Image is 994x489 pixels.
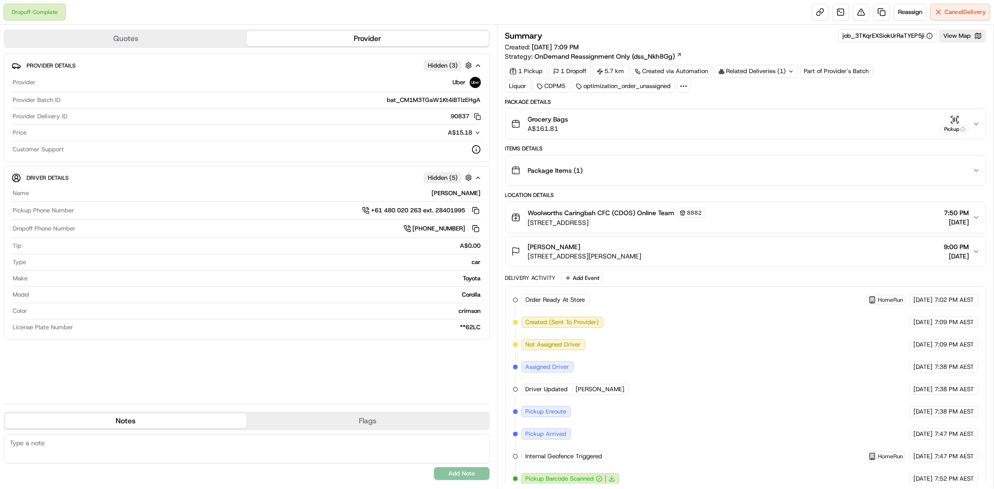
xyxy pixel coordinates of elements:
[526,430,567,438] span: Pickup Arrived
[934,296,974,304] span: 7:02 PM AEST
[362,205,481,216] a: +61 480 020 263 ext. 28401995
[506,109,986,139] button: Grocery BagsA$161.81Pickup
[843,32,933,40] button: job_3TKqrEXSiokUrRaTYEP5ji
[913,296,932,304] span: [DATE]
[13,323,73,332] span: License Plate Number
[33,291,481,299] div: Corolla
[526,340,581,349] span: Not Assigned Driver
[939,29,986,42] button: View Map
[247,31,488,46] button: Provider
[506,202,986,233] button: Woolworths Caringbah CFC (CDOS) Online Team8882[STREET_ADDRESS]7:50 PM[DATE]
[31,307,481,315] div: crimson
[535,52,675,61] span: OnDemand Reassignment Only (dss_Nkh8Gg)
[714,65,798,78] div: Related Deliveries (1)
[526,385,568,394] span: Driver Updated
[13,274,27,283] span: Make
[913,340,932,349] span: [DATE]
[505,274,556,282] div: Delivery Activity
[13,145,64,154] span: Customer Support
[941,115,969,133] button: Pickup
[13,307,27,315] span: Color
[505,52,682,61] div: Strategy:
[27,62,75,69] span: Provider Details
[934,407,974,416] span: 7:38 PM AEST
[945,8,986,16] span: Cancel Delivery
[944,217,969,227] span: [DATE]
[505,98,987,106] div: Package Details
[424,60,474,71] button: Hidden (3)
[533,80,570,93] div: CDPM5
[413,224,466,233] span: [PHONE_NUMBER]
[913,385,932,394] span: [DATE]
[505,32,543,40] h3: Summary
[913,452,932,461] span: [DATE]
[869,453,903,460] button: HomeRun
[528,208,675,217] span: Woolworths Caringbah CFC (CDOS) Online Team
[576,385,625,394] span: [PERSON_NAME]
[371,206,466,215] span: +61 480 020 263 ext. 28401995
[944,208,969,217] span: 7:50 PM
[13,96,61,104] span: Provider Batch ID
[898,8,922,16] span: Reassign
[528,251,642,261] span: [STREET_ADDRESS][PERSON_NAME]
[13,242,21,250] span: Tip
[934,452,974,461] span: 7:47 PM AEST
[913,363,932,371] span: [DATE]
[572,80,675,93] div: optimization_order_unassigned
[506,237,986,266] button: [PERSON_NAME][STREET_ADDRESS][PERSON_NAME]9:00 PM[DATE]
[528,124,569,133] span: A$161.81
[13,129,27,137] span: Price
[27,174,69,182] span: Driver Details
[528,218,706,227] span: [STREET_ADDRESS]
[13,112,68,121] span: Provider Delivery ID
[913,475,932,483] span: [DATE]
[913,318,932,326] span: [DATE]
[526,452,603,461] span: Internal Geofence Triggered
[12,58,482,73] button: Provider DetailsHidden (3)
[30,258,481,266] div: car
[5,31,247,46] button: Quotes
[934,340,974,349] span: 7:09 PM AEST
[12,170,482,185] button: Driver DetailsHidden (5)
[526,475,594,483] span: Pickup Barcode Scanned
[453,78,466,87] span: Uber
[428,174,458,182] span: Hidden ( 5 )
[448,129,473,136] span: A$15.18
[13,258,26,266] span: Type
[506,156,986,185] button: Package Items (1)
[404,224,481,234] a: [PHONE_NUMBER]
[25,242,481,250] div: A$0.00
[528,115,569,124] span: Grocery Bags
[424,172,474,183] button: Hidden (5)
[934,318,974,326] span: 7:09 PM AEST
[934,475,974,483] span: 7:52 PM AEST
[532,43,579,51] span: [DATE] 7:09 PM
[944,242,969,251] span: 9:00 PM
[5,414,247,428] button: Notes
[13,291,29,299] span: Model
[593,65,629,78] div: 5.7 km
[631,65,713,78] a: Created via Automation
[13,78,35,87] span: Provider
[470,77,481,88] img: uber-new-logo.jpeg
[934,430,974,438] span: 7:47 PM AEST
[934,385,974,394] span: 7:38 PM AEST
[505,65,547,78] div: 1 Pickup
[878,296,903,304] span: HomeRun
[944,251,969,261] span: [DATE]
[934,363,974,371] span: 7:38 PM AEST
[13,206,74,215] span: Pickup Phone Number
[526,475,603,483] button: Pickup Barcode Scanned
[549,65,591,78] div: 1 Dropoff
[930,4,990,20] button: CancelDelivery
[428,61,458,70] span: Hidden ( 3 )
[505,191,987,199] div: Location Details
[941,125,969,133] div: Pickup
[13,189,29,197] span: Name
[878,453,903,460] span: HomeRun
[387,96,481,104] span: bat_CM1M3TGaW1Kt4iBTlzEHgA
